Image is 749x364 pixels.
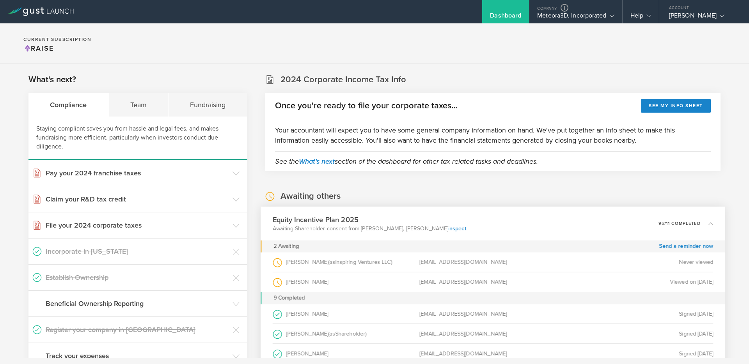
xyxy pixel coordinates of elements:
[419,272,566,292] div: [EMAIL_ADDRESS][DOMAIN_NAME]
[419,344,566,363] div: [EMAIL_ADDRESS][DOMAIN_NAME]
[566,304,713,323] div: Signed [DATE]
[169,93,247,117] div: Fundraising
[28,117,247,160] div: Staying compliant saves you from hassle and legal fees, and makes fundraising more efficient, par...
[273,214,466,225] h3: Equity Incentive Plan 2025
[566,324,713,343] div: Signed [DATE]
[46,325,229,335] h3: Register your company in [GEOGRAPHIC_DATA]
[273,344,419,363] div: [PERSON_NAME]
[661,221,666,226] em: of
[537,12,614,23] div: Meteora3D, Incorporated
[490,12,521,23] div: Dashboard
[46,168,229,178] h3: Pay your 2024 franchise taxes
[419,252,566,272] div: [EMAIL_ADDRESS][DOMAIN_NAME]
[273,324,419,343] div: [PERSON_NAME]
[419,304,566,323] div: [EMAIL_ADDRESS][DOMAIN_NAME]
[280,74,406,85] h2: 2024 Corporate Income Tax Info
[658,221,700,225] p: 9 11 completed
[710,327,749,364] iframe: Chat Widget
[261,292,725,304] div: 9 Completed
[46,351,229,361] h3: Track your expenses
[46,272,229,283] h3: Establish Ownership
[641,99,711,113] button: See my info sheet
[275,100,457,111] h2: Once you're ready to file your corporate taxes...
[669,12,735,23] div: [PERSON_NAME]
[23,37,91,42] h2: Current Subscription
[328,258,335,265] span: (as
[28,93,109,117] div: Compliance
[419,324,566,343] div: [EMAIL_ADDRESS][DOMAIN_NAME]
[109,93,169,117] div: Team
[335,330,366,337] span: Shareholder
[659,240,713,252] a: Send a reminder now
[23,44,54,53] span: Raise
[273,252,419,272] div: [PERSON_NAME]
[275,157,538,166] em: See the section of the dashboard for other tax related tasks and deadlines.
[28,74,76,85] h2: What's next?
[280,191,341,202] h2: Awaiting others
[273,224,466,232] p: Awaiting Shareholder consent from [PERSON_NAME], [PERSON_NAME]
[46,194,229,204] h3: Claim your R&D tax credit
[365,330,366,337] span: )
[448,225,466,231] a: inspect
[391,258,392,265] span: )
[335,258,391,265] span: Inspiring Ventures LLC
[566,272,713,292] div: Viewed on [DATE]
[275,125,711,145] p: Your accountant will expect you to have some general company information on hand. We've put toget...
[273,240,299,252] div: 2 Awaiting
[566,344,713,363] div: Signed [DATE]
[328,330,335,337] span: (as
[273,304,419,323] div: [PERSON_NAME]
[273,272,419,292] div: [PERSON_NAME]
[630,12,651,23] div: Help
[299,157,335,166] a: What's next
[46,299,229,309] h3: Beneficial Ownership Reporting
[46,220,229,230] h3: File your 2024 corporate taxes
[46,246,229,256] h3: Incorporate in [US_STATE]
[566,252,713,272] div: Never viewed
